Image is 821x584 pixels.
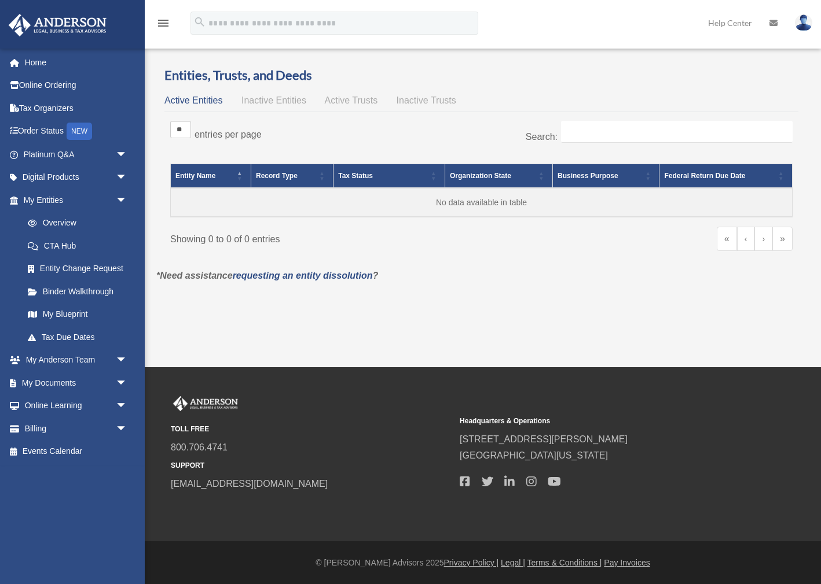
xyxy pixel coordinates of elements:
span: arrow_drop_down [116,143,139,167]
span: Organization State [450,172,511,180]
small: TOLL FREE [171,423,452,435]
a: Legal | [501,558,525,567]
a: Home [8,51,145,74]
th: Tax Status: Activate to sort [333,164,445,188]
a: Events Calendar [8,440,145,463]
td: No data available in table [171,188,793,217]
a: Billingarrow_drop_down [8,417,145,440]
a: My Documentsarrow_drop_down [8,371,145,394]
a: Last [772,227,793,251]
span: arrow_drop_down [116,394,139,418]
small: SUPPORT [171,460,452,472]
a: Online Learningarrow_drop_down [8,394,145,417]
label: entries per page [195,130,262,139]
a: My Blueprint [16,303,139,326]
span: Business Purpose [558,172,618,180]
a: Pay Invoices [604,558,650,567]
a: Privacy Policy | [444,558,499,567]
th: Federal Return Due Date: Activate to sort [659,164,793,188]
span: Federal Return Due Date [664,172,745,180]
label: Search: [526,132,558,142]
a: Order StatusNEW [8,120,145,143]
a: Tax Organizers [8,97,145,120]
h3: Entities, Trusts, and Deeds [164,66,798,84]
small: Headquarters & Operations [460,415,741,427]
th: Entity Name: Activate to invert sorting [171,164,251,188]
th: Organization State: Activate to sort [445,164,552,188]
a: [STREET_ADDRESS][PERSON_NAME] [460,434,628,444]
th: Business Purpose: Activate to sort [553,164,659,188]
a: Terms & Conditions | [527,558,602,567]
i: menu [156,16,170,30]
a: Entity Change Request [16,257,139,280]
a: Digital Productsarrow_drop_down [8,166,145,189]
a: [EMAIL_ADDRESS][DOMAIN_NAME] [171,479,328,489]
a: My Anderson Teamarrow_drop_down [8,349,145,372]
div: Showing 0 to 0 of 0 entries [170,227,473,247]
a: Next [754,227,772,251]
th: Record Type: Activate to sort [251,164,333,188]
a: First [717,227,737,251]
em: *Need assistance ? [156,271,378,280]
span: arrow_drop_down [116,417,139,441]
span: arrow_drop_down [116,371,139,395]
a: Tax Due Dates [16,326,139,349]
a: requesting an entity dissolution [233,271,373,280]
a: Previous [737,227,755,251]
span: Inactive Entities [241,95,306,105]
a: Overview [16,212,133,235]
span: Tax Status [338,172,373,180]
span: arrow_drop_down [116,188,139,212]
span: Active Entities [164,95,222,105]
a: Binder Walkthrough [16,280,139,303]
img: Anderson Advisors Platinum Portal [171,396,240,411]
a: My Entitiesarrow_drop_down [8,188,139,212]
a: Platinum Q&Aarrow_drop_down [8,143,145,166]
a: 800.706.4741 [171,442,228,452]
a: CTA Hub [16,234,139,257]
span: Active Trusts [325,95,378,105]
a: [GEOGRAPHIC_DATA][US_STATE] [460,450,608,460]
span: arrow_drop_down [116,349,139,372]
span: Entity Name [175,172,215,180]
div: © [PERSON_NAME] Advisors 2025 [145,556,821,570]
img: User Pic [795,14,812,31]
div: NEW [67,123,92,140]
span: Record Type [256,172,298,180]
img: Anderson Advisors Platinum Portal [5,14,110,36]
span: arrow_drop_down [116,166,139,190]
a: menu [156,20,170,30]
i: search [193,16,206,28]
span: Inactive Trusts [397,95,456,105]
a: Online Ordering [8,74,145,97]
